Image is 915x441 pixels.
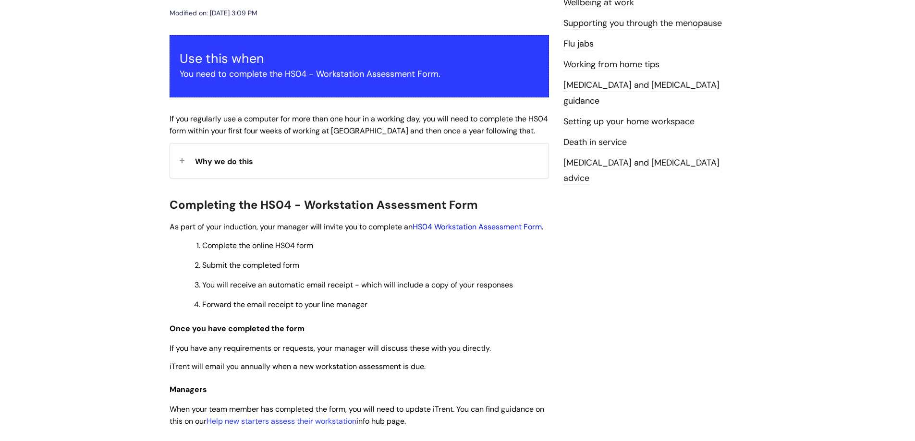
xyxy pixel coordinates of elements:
[170,222,543,232] span: As part of your induction, your manager will invite you to complete an .
[170,7,257,19] div: Modified on: [DATE] 3:09 PM
[180,51,539,66] h3: Use this when
[207,416,356,426] a: Help new starters assess their workstation
[170,404,544,426] span: When your team member has completed the form, you will need to update iTrent. You can find guidan...
[202,260,299,270] span: Submit the completed form
[195,156,253,167] span: Why we do this
[563,136,627,149] a: Death in service
[170,361,426,371] span: iTrent will email you annually when a new workstation assessment is due.
[563,157,720,185] a: [MEDICAL_DATA] and [MEDICAL_DATA] advice
[563,38,594,50] a: Flu jabs
[202,240,313,250] span: Complete the online HS04 form
[563,17,722,30] a: Supporting you through the menopause
[563,59,659,71] a: Working from home tips
[202,299,367,310] span: Forward the email receipt to your line manager
[202,280,513,290] span: You will receive an automatic email receipt - which will include a copy of your responses
[180,66,539,82] p: You need to complete the HS04 - Workstation Assessment Form.
[563,79,720,107] a: [MEDICAL_DATA] and [MEDICAL_DATA] guidance
[170,323,305,334] span: Once you have completed the form
[170,343,491,353] span: If you have any requirements or requests, your manager will discuss these with you directly.
[170,197,478,212] span: Completing the HS04 - Workstation Assessment Form
[170,114,548,136] span: If you regularly use a computer for more than one hour in a working day, you will need to complet...
[170,384,207,394] span: Managers
[563,116,695,128] a: Setting up your home workspace
[413,222,542,232] a: HS04 Workstation Assessment Form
